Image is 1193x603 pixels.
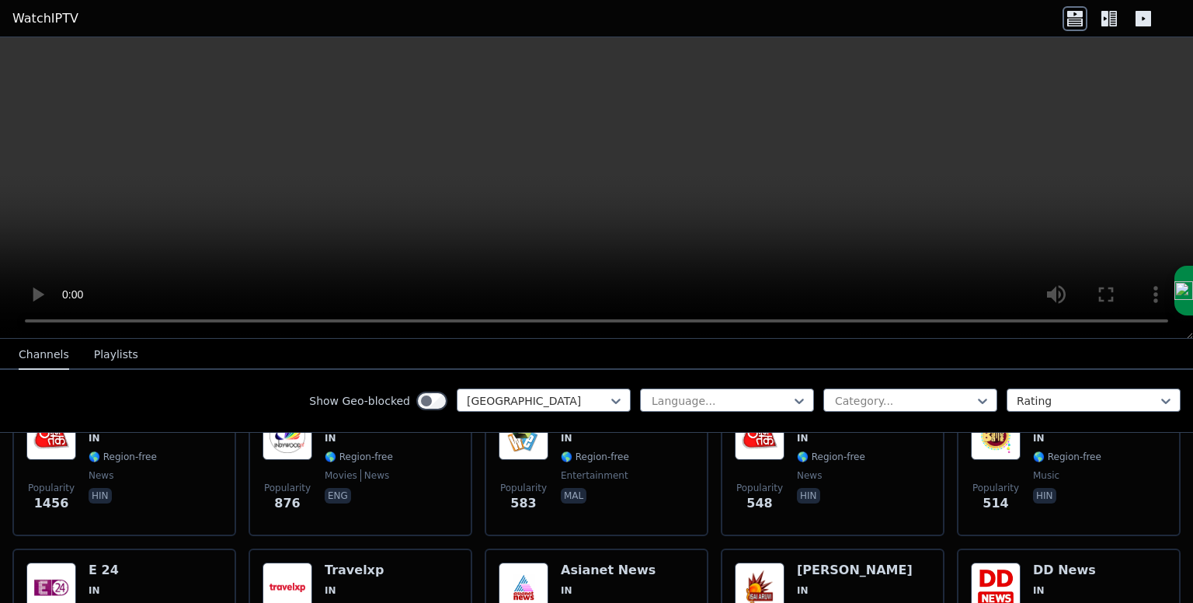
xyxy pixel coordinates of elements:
[1033,584,1045,597] span: IN
[561,469,628,482] span: entertainment
[510,494,536,513] span: 583
[561,488,586,504] p: mal
[263,410,312,460] img: Indywood TV
[1033,469,1059,482] span: music
[12,9,78,28] a: WatchIPTV
[325,469,357,482] span: movies
[746,494,772,513] span: 548
[26,410,76,460] img: Aaj Tak
[325,432,336,444] span: IN
[360,469,389,482] span: news
[561,451,629,463] span: 🌎 Region-free
[797,563,913,578] h6: [PERSON_NAME]
[28,482,75,494] span: Popularity
[325,563,393,578] h6: Travelxp
[89,432,100,444] span: IN
[89,488,112,504] p: hin
[500,482,547,494] span: Popularity
[89,563,157,578] h6: E 24
[325,488,351,504] p: eng
[94,340,138,370] button: Playlists
[797,432,809,444] span: IN
[325,584,336,597] span: IN
[1033,488,1056,504] p: hin
[797,469,822,482] span: news
[1033,451,1101,463] span: 🌎 Region-free
[499,410,548,460] img: Kairali We
[971,410,1021,460] img: Balle Balle
[561,563,656,578] h6: Asianet News
[1033,563,1104,578] h6: DD News
[797,451,865,463] span: 🌎 Region-free
[736,482,783,494] span: Popularity
[983,494,1008,513] span: 514
[89,584,100,597] span: IN
[972,482,1019,494] span: Popularity
[735,410,784,460] img: Aaj Tak
[309,393,410,409] label: Show Geo-blocked
[264,482,311,494] span: Popularity
[89,469,113,482] span: news
[797,488,820,504] p: hin
[19,340,69,370] button: Channels
[325,451,393,463] span: 🌎 Region-free
[797,584,809,597] span: IN
[561,432,572,444] span: IN
[1033,432,1045,444] span: IN
[89,451,157,463] span: 🌎 Region-free
[274,494,300,513] span: 876
[34,494,69,513] span: 1456
[561,584,572,597] span: IN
